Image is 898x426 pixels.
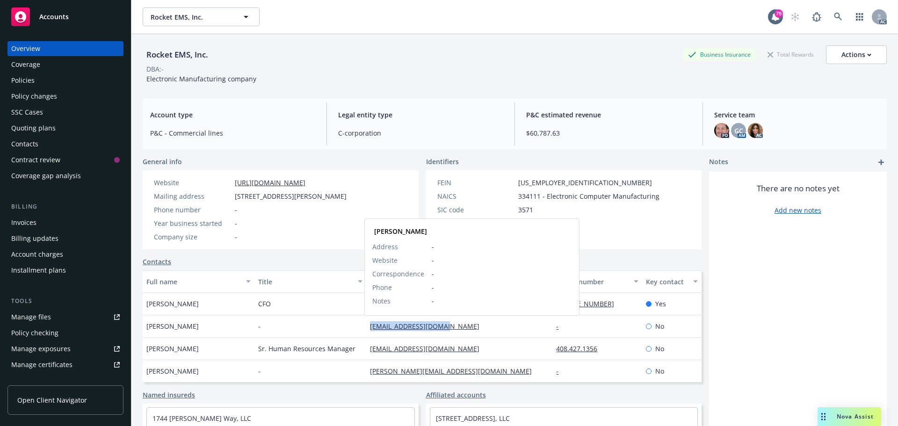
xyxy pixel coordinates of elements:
img: photo [748,123,763,138]
div: Rocket EMS, Inc. [143,49,212,61]
span: Identifiers [426,157,459,166]
span: Service team [714,110,879,120]
span: Sr. Human Resources Manager [258,344,355,354]
div: Manage exposures [11,341,71,356]
button: Phone number [552,270,642,293]
a: [EMAIL_ADDRESS][DOMAIN_NAME] [370,344,487,353]
a: 408.427.1356 [556,344,605,353]
a: Manage exposures [7,341,123,356]
span: Phone [372,282,392,292]
div: Installment plans [11,263,66,278]
a: Accounts [7,4,123,30]
a: add [876,157,887,168]
span: - [432,242,572,252]
a: Switch app [850,7,869,26]
span: [PERSON_NAME] [146,299,199,309]
div: Policy checking [11,325,58,340]
a: Contacts [143,257,171,267]
span: Accounts [39,13,69,21]
button: Key contact [642,270,702,293]
a: Search [829,7,847,26]
span: $60,787.63 [526,128,691,138]
div: Manage claims [11,373,58,388]
span: - [235,218,237,228]
span: C-corporation [338,128,503,138]
a: Manage files [7,310,123,325]
span: 3571 [518,205,533,215]
div: 79 [775,9,783,18]
div: Business Insurance [683,49,755,60]
a: Coverage gap analysis [7,168,123,183]
a: Add new notes [775,205,821,215]
a: Contacts [7,137,123,152]
div: Actions [841,46,871,64]
span: [US_EMPLOYER_IDENTIFICATION_NUMBER] [518,178,652,188]
span: [STREET_ADDRESS][PERSON_NAME] [235,191,347,201]
div: Title [258,277,352,287]
a: [PHONE_NUMBER] [556,299,622,308]
a: Manage certificates [7,357,123,372]
div: Website [154,178,231,188]
div: Company size [154,232,231,242]
a: Policy changes [7,89,123,104]
span: - [258,366,261,376]
span: Address [372,242,398,252]
div: Manage certificates [11,357,72,372]
span: 334111 - Electronic Computer Manufacturing [518,191,659,201]
span: CFO [258,299,271,309]
span: P&C - Commercial lines [150,128,315,138]
span: No [655,344,664,354]
a: - [556,367,566,375]
a: Affiliated accounts [426,390,486,400]
div: Drag to move [818,407,829,426]
a: [PERSON_NAME][EMAIL_ADDRESS][DOMAIN_NAME] [370,367,539,375]
span: [PERSON_NAME] [146,321,199,331]
span: Legal entity type [338,110,503,120]
a: Manage claims [7,373,123,388]
a: Overview [7,41,123,56]
a: Invoices [7,215,123,230]
div: Total Rewards [763,49,818,60]
button: Full name [143,270,254,293]
div: Overview [11,41,40,56]
div: Invoices [11,215,36,230]
div: SSC Cases [11,105,43,120]
span: Nova Assist [837,412,874,420]
a: Quoting plans [7,121,123,136]
div: Phone number [556,277,628,287]
div: Billing updates [11,231,58,246]
button: Title [254,270,366,293]
span: Rocket EMS, Inc. [151,12,232,22]
div: Key contact [646,277,688,287]
div: DBA: - [146,64,164,74]
span: No [655,366,664,376]
span: Website [372,255,398,265]
span: Yes [655,299,666,309]
span: Account type [150,110,315,120]
a: - [556,322,566,331]
a: Billing updates [7,231,123,246]
span: P&C estimated revenue [526,110,691,120]
span: [PERSON_NAME] [146,366,199,376]
div: Contract review [11,152,60,167]
a: 1744 [PERSON_NAME] Way, LLC [152,414,251,423]
span: There are no notes yet [757,183,840,194]
a: [URL][DOMAIN_NAME] [235,178,305,187]
span: - [235,232,237,242]
div: FEIN [437,178,514,188]
button: Nova Assist [818,407,881,426]
div: Tools [7,296,123,306]
div: Billing [7,202,123,211]
a: Coverage [7,57,123,72]
img: photo [714,123,729,138]
span: - [235,205,237,215]
a: Named insureds [143,390,195,400]
span: GC [734,126,743,136]
span: Notes [709,157,728,168]
a: [STREET_ADDRESS], LLC [436,414,510,423]
a: Installment plans [7,263,123,278]
span: [PERSON_NAME] [146,344,199,354]
div: Mailing address [154,191,231,201]
span: - [432,255,572,265]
